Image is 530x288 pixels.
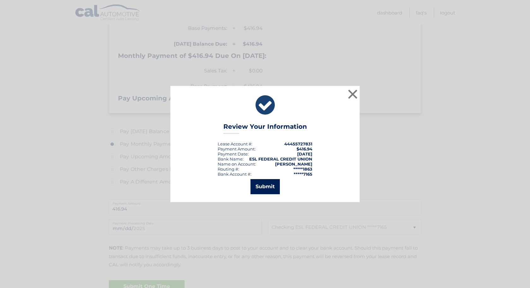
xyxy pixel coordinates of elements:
button: Submit [250,179,280,194]
div: Payment Amount: [218,146,256,151]
div: Routing #: [218,167,239,172]
span: Payment Date [218,151,248,156]
span: $416.94 [297,146,312,151]
div: : [218,151,249,156]
h3: Review Your Information [223,123,307,134]
span: [DATE] [297,151,312,156]
div: Lease Account #: [218,141,252,146]
button: × [346,88,359,100]
div: Bank Account #: [218,172,251,177]
div: Bank Name: [218,156,244,161]
strong: [PERSON_NAME] [275,161,312,167]
strong: ESL FEDERAL CREDIT UNION [249,156,312,161]
strong: 44455727831 [284,141,312,146]
div: Name on Account: [218,161,256,167]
